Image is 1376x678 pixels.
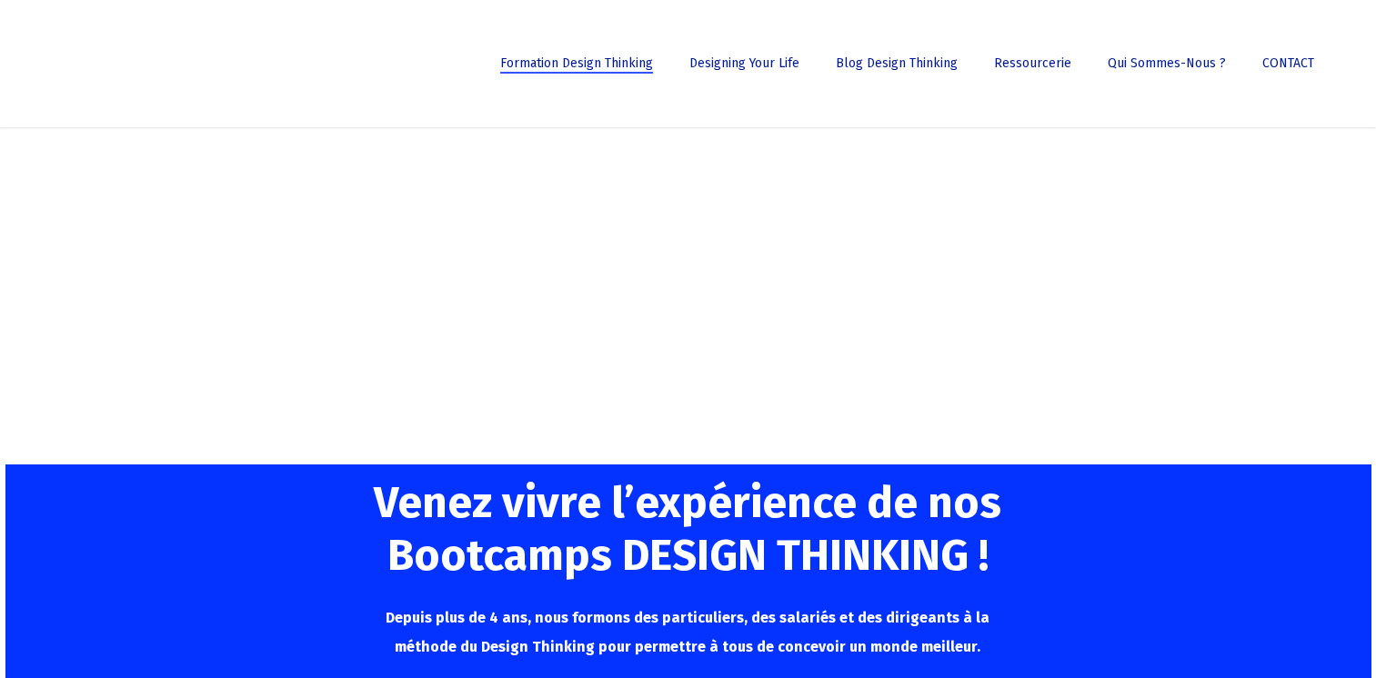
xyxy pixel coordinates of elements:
span: Venez vivre l’expérience de nos Bootcamps DESIGN THINKING ! [374,476,1001,582]
a: Ressourcerie [985,57,1080,70]
a: Qui sommes-nous ? [1099,57,1235,70]
span: Blog Design Thinking [836,55,958,71]
span: Ressourcerie [994,55,1071,71]
a: Designing Your Life [680,57,809,70]
span: Designing Your Life [689,55,799,71]
img: French Future Academy [25,27,217,100]
span: CONTACT [1262,55,1314,71]
span: Depuis plus de 4 ans, nous formons des particuliers, des salariés et des dirigeants à la méthode ... [386,609,989,655]
a: Blog Design Thinking [827,57,967,70]
span: Qui sommes-nous ? [1108,55,1226,71]
span: Formation Design Thinking [500,55,653,71]
a: Formation Design Thinking [491,57,662,70]
a: CONTACT [1253,57,1323,70]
